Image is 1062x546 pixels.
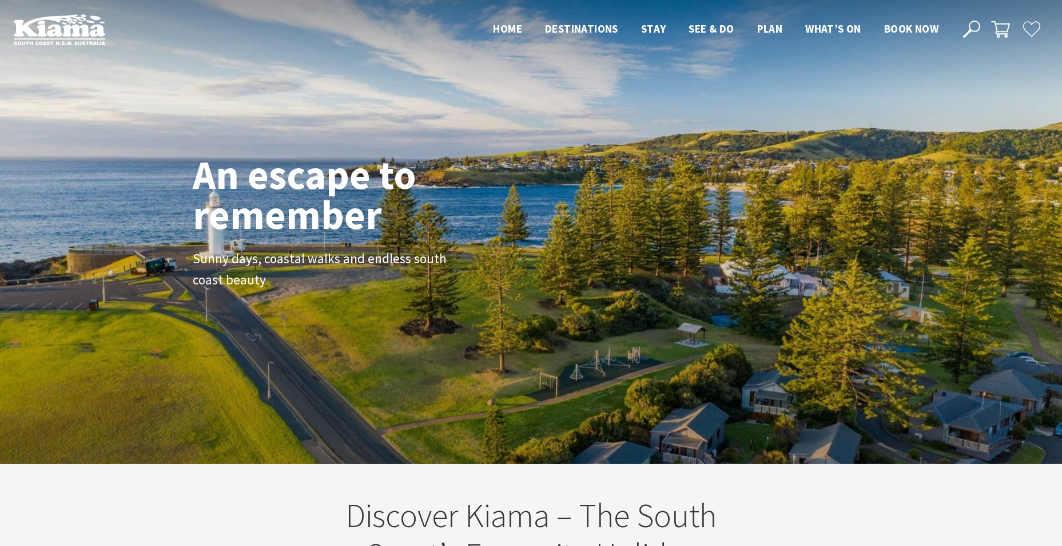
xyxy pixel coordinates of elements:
[805,22,861,35] span: What’s On
[14,14,105,45] img: Kiama Logo
[757,22,783,35] span: Plan
[193,249,450,291] p: Sunny days, coastal walks and endless south coast beauty
[493,22,522,35] span: Home
[641,22,666,35] span: Stay
[689,22,734,35] span: See & Do
[884,22,938,35] span: Book now
[482,20,950,39] nav: Main Menu
[193,155,507,235] h1: An escape to remember
[545,22,618,35] span: Destinations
